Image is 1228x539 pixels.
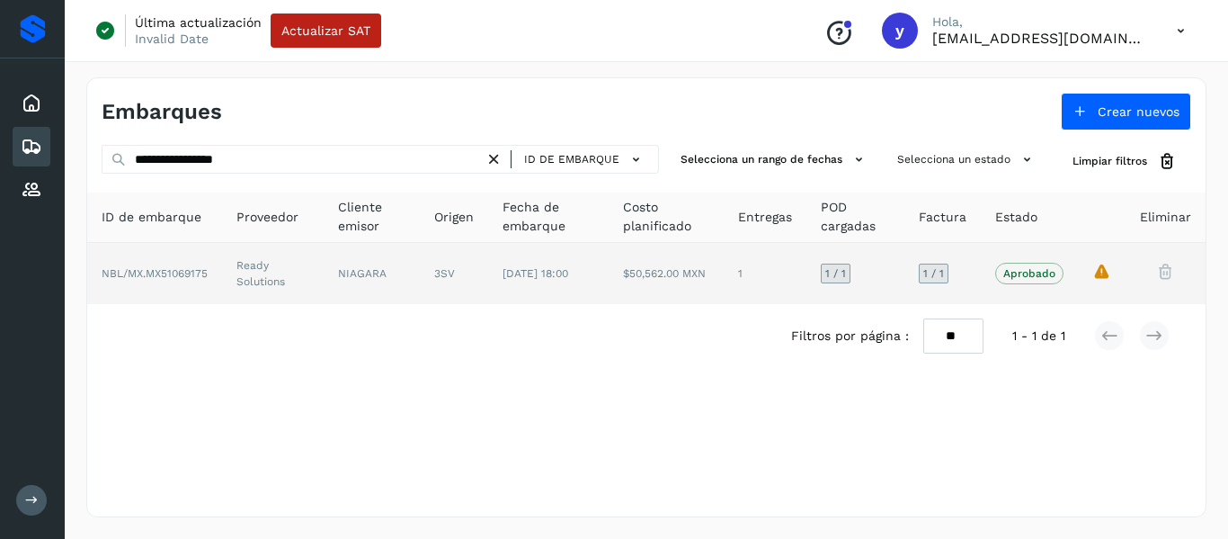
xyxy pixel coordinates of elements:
p: yortega@niagarawater.com [932,30,1148,47]
p: Última actualización [135,14,262,31]
h4: Embarques [102,99,222,125]
button: Selecciona un estado [890,145,1044,175]
td: 3SV [420,243,488,304]
span: Proveedor [236,208,298,227]
span: Entregas [738,208,792,227]
div: Inicio [13,84,50,123]
span: ID de embarque [524,151,619,167]
button: Actualizar SAT [271,13,381,48]
p: Hola, [932,14,1148,30]
button: Selecciona un rango de fechas [673,145,876,175]
span: Fecha de embarque [503,198,594,236]
button: Crear nuevos [1061,93,1191,130]
span: Eliminar [1140,208,1191,227]
button: Limpiar filtros [1058,145,1191,178]
span: Actualizar SAT [281,24,370,37]
span: Crear nuevos [1098,105,1179,118]
td: Ready Solutions [222,243,324,304]
span: Factura [919,208,966,227]
span: Origen [434,208,474,227]
span: NBL/MX.MX51069175 [102,267,208,280]
button: ID de embarque [519,147,651,173]
div: Proveedores [13,170,50,210]
div: Embarques [13,127,50,166]
td: $50,562.00 MXN [609,243,724,304]
td: NIAGARA [324,243,420,304]
span: Cliente emisor [338,198,405,236]
span: Costo planificado [623,198,709,236]
span: 1 / 1 [923,268,944,279]
span: Limpiar filtros [1072,153,1147,169]
span: Filtros por página : [791,327,909,346]
span: 1 - 1 de 1 [1012,327,1065,346]
span: ID de embarque [102,208,201,227]
span: Estado [995,208,1037,227]
span: [DATE] 18:00 [503,267,568,280]
p: Aprobado [1003,267,1055,280]
td: 1 [724,243,806,304]
p: Invalid Date [135,31,209,47]
span: 1 / 1 [825,268,846,279]
span: POD cargadas [821,198,890,236]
